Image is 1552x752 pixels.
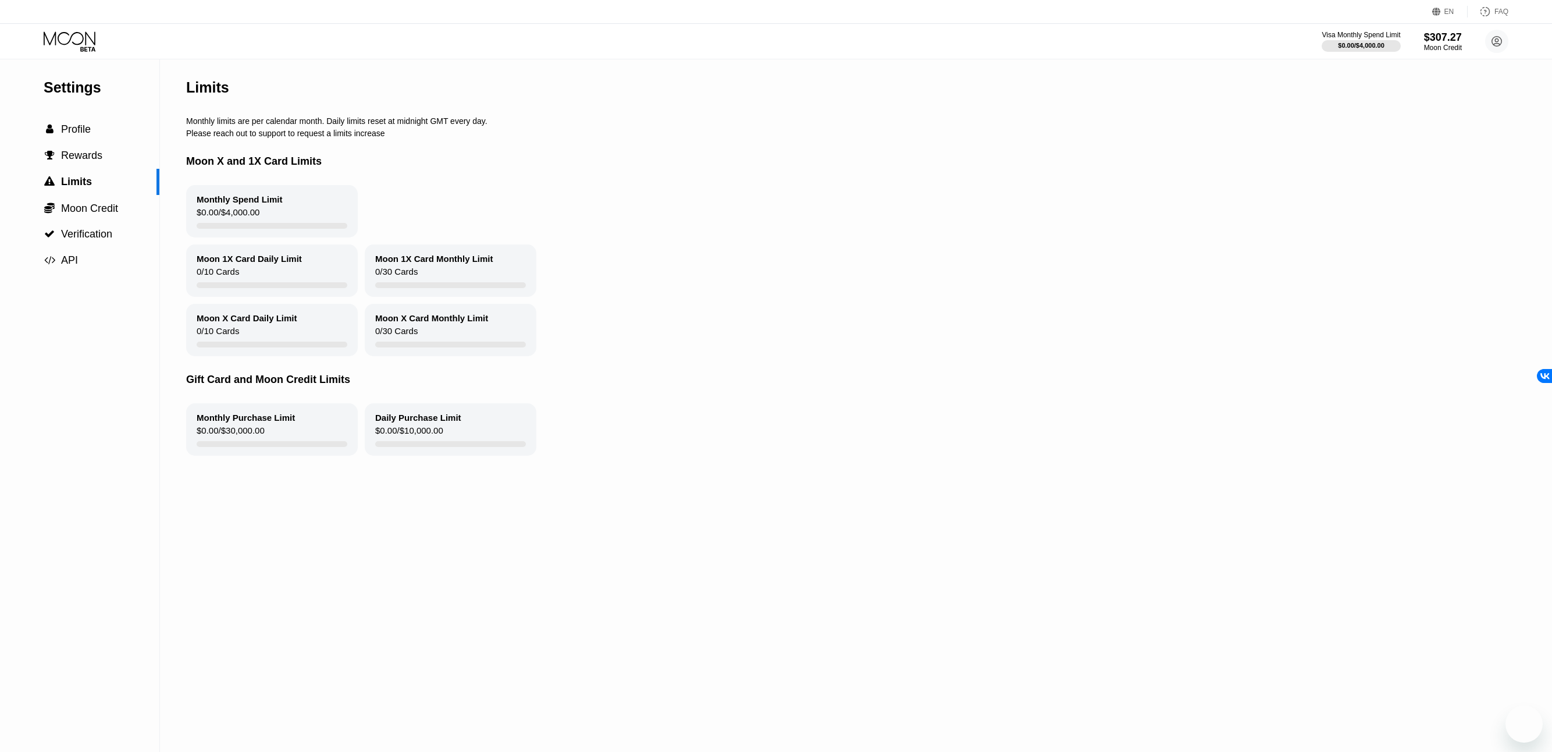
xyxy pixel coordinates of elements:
div: Visa Monthly Spend Limit$0.00/$4,000.00 [1322,31,1400,52]
span: Profile [61,123,91,135]
div: Settings [44,79,159,96]
div: Monthly limits are per calendar month. Daily limits reset at midnight GMT every day. [186,116,1428,126]
span: API [61,254,78,266]
div: $0.00 / $4,000.00 [197,207,259,223]
div:  [44,150,55,161]
div: $307.27 [1424,31,1462,44]
span:  [45,150,55,161]
span: Rewards [61,150,102,161]
div: EN [1444,8,1454,16]
div: Moon 1X Card Daily Limit [197,254,302,264]
div: $0.00 / $30,000.00 [197,425,265,441]
div: $307.27Moon Credit [1424,31,1462,52]
div: Moon Credit [1424,44,1462,52]
div: 0 / 30 Cards [375,326,418,342]
div: Gift Card and Moon Credit Limits [186,356,1428,403]
div: Please reach out to support to request a limits increase [186,129,1428,138]
div: $0.00 / $4,000.00 [1338,42,1384,49]
div: 0 / 10 Cards [197,326,239,342]
div: FAQ [1494,8,1508,16]
span: Verification [61,228,112,240]
div: Moon X Card Daily Limit [197,313,297,323]
div: Monthly Purchase Limit [197,413,295,423]
span: Moon Credit [61,203,118,214]
div: FAQ [1468,6,1508,17]
span: Limits [61,176,92,187]
div: Monthly Spend Limit [197,194,283,204]
div: 0 / 30 Cards [375,267,418,282]
span:  [44,229,55,239]
div: 0 / 10 Cards [197,267,239,282]
div: Moon X Card Monthly Limit [375,313,488,323]
div: Daily Purchase Limit [375,413,461,423]
div: Visa Monthly Spend Limit [1322,31,1400,39]
div: Limits [186,79,229,96]
div:  [44,124,55,134]
div: EN [1432,6,1468,17]
div: Moon 1X Card Monthly Limit [375,254,493,264]
span:  [44,176,55,187]
span:  [44,202,55,214]
div: $0.00 / $10,000.00 [375,425,443,441]
div: Moon X and 1X Card Limits [186,138,1428,185]
iframe: Кнопка запуска окна обмена сообщениями [1505,705,1543,743]
span:  [44,255,55,265]
span:  [46,124,54,134]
